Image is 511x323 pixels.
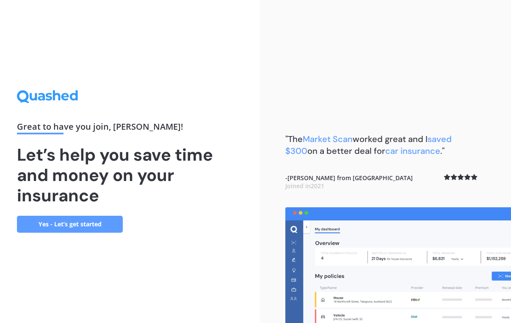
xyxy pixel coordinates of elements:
a: Yes - Let’s get started [17,216,123,233]
div: Great to have you join , [PERSON_NAME] ! [17,123,243,134]
span: Market Scan [303,134,353,145]
b: "The worked great and I on a better deal for ." [285,134,452,156]
span: saved $300 [285,134,452,156]
span: car insurance [385,145,440,156]
h1: Let’s help you save time and money on your insurance [17,145,243,206]
b: - [PERSON_NAME] from [GEOGRAPHIC_DATA] [285,174,413,190]
span: Joined in 2021 [285,182,324,190]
